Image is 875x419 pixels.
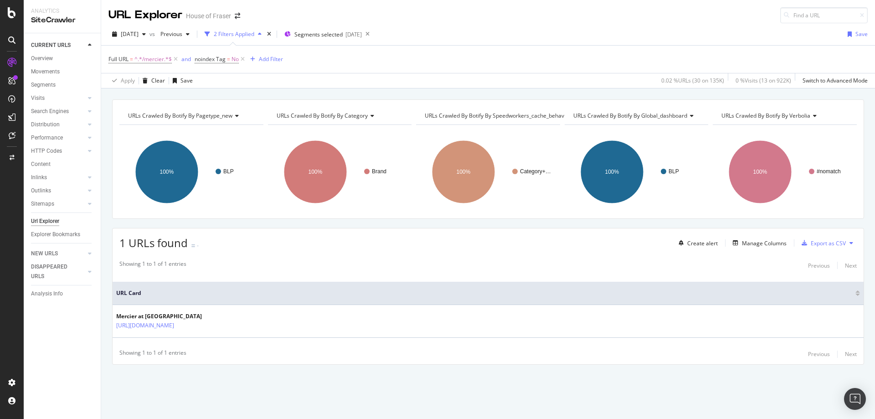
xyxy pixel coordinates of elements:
[844,388,866,410] div: Open Intercom Messenger
[31,120,60,129] div: Distribution
[844,27,868,41] button: Save
[31,160,51,169] div: Content
[116,321,174,330] a: [URL][DOMAIN_NAME]
[186,11,231,21] div: House of Fraser
[713,132,857,212] svg: A chart.
[808,262,830,269] div: Previous
[227,55,230,63] span: =
[31,7,93,15] div: Analytics
[108,73,135,88] button: Apply
[247,54,283,65] button: Add Filter
[345,31,362,38] div: [DATE]
[277,112,368,119] span: URLs Crawled By Botify By category
[31,199,85,209] a: Sitemaps
[139,73,165,88] button: Clear
[31,133,63,143] div: Performance
[31,146,85,156] a: HTTP Codes
[845,350,857,358] div: Next
[416,132,560,212] svg: A chart.
[31,54,53,63] div: Overview
[197,242,199,249] div: -
[31,67,60,77] div: Movements
[128,112,232,119] span: URLs Crawled By Botify By pagetype_new
[259,55,283,63] div: Add Filter
[195,55,226,63] span: noindex Tag
[31,146,62,156] div: HTTP Codes
[571,109,701,123] h4: URLs Crawled By Botify By global_dashboard
[845,262,857,269] div: Next
[729,238,787,248] button: Manage Columns
[811,239,846,247] div: Export as CSV
[31,249,85,259] a: NEW URLS
[31,186,85,196] a: Outlinks
[294,31,343,38] span: Segments selected
[169,73,193,88] button: Save
[119,349,186,360] div: Showing 1 to 1 of 1 entries
[119,132,263,212] div: A chart.
[803,77,868,84] div: Switch to Advanced Mode
[423,109,587,123] h4: URLs Crawled By Botify By speedworkers_cache_behaviors
[799,73,868,88] button: Switch to Advanced Mode
[181,55,191,63] button: and
[457,169,471,175] text: 100%
[281,27,362,41] button: Segments selected[DATE]
[119,235,188,250] span: 1 URLs found
[808,349,830,360] button: Previous
[31,41,85,50] a: CURRENT URLS
[808,350,830,358] div: Previous
[157,30,182,38] span: Previous
[845,260,857,271] button: Next
[108,55,129,63] span: Full URL
[31,80,94,90] a: Segments
[31,160,94,169] a: Content
[817,168,841,175] text: #nomatch
[31,262,77,281] div: DISAPPEARED URLS
[573,112,687,119] span: URLs Crawled By Botify By global_dashboard
[742,239,787,247] div: Manage Columns
[845,349,857,360] button: Next
[180,77,193,84] div: Save
[31,217,59,226] div: Url Explorer
[119,260,186,271] div: Showing 1 to 1 of 1 entries
[31,41,71,50] div: CURRENT URLS
[31,67,94,77] a: Movements
[605,169,619,175] text: 100%
[31,107,69,116] div: Search Engines
[736,77,791,84] div: 0 % Visits ( 13 on 922K )
[31,217,94,226] a: Url Explorer
[201,27,265,41] button: 2 Filters Applied
[121,77,135,84] div: Apply
[108,7,182,23] div: URL Explorer
[31,173,85,182] a: Inlinks
[855,30,868,38] div: Save
[268,132,412,212] svg: A chart.
[31,15,93,26] div: SiteCrawler
[753,169,767,175] text: 100%
[780,7,868,23] input: Find a URL
[31,93,85,103] a: Visits
[223,168,234,175] text: BLP
[31,249,58,259] div: NEW URLS
[31,120,85,129] a: Distribution
[232,53,239,66] span: No
[425,112,574,119] span: URLs Crawled By Botify By speedworkers_cache_behaviors
[191,244,195,247] img: Equal
[31,199,54,209] div: Sitemaps
[675,236,718,250] button: Create alert
[661,77,724,84] div: 0.02 % URLs ( 30 on 135K )
[214,30,254,38] div: 2 Filters Applied
[265,30,273,39] div: times
[160,169,174,175] text: 100%
[31,107,85,116] a: Search Engines
[116,312,214,321] div: Mercier at [GEOGRAPHIC_DATA]
[669,168,679,175] text: BLP
[565,132,709,212] svg: A chart.
[31,230,94,239] a: Explorer Bookmarks
[31,262,85,281] a: DISAPPEARED URLS
[31,80,56,90] div: Segments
